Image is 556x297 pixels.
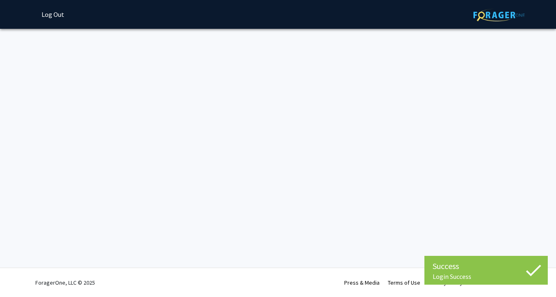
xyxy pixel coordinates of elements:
img: ForagerOne Logo [473,9,525,21]
div: Success [433,260,540,272]
div: ForagerOne, LLC © 2025 [35,268,95,297]
div: Login Success [433,272,540,281]
a: Terms of Use [388,279,420,286]
a: Press & Media [344,279,380,286]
